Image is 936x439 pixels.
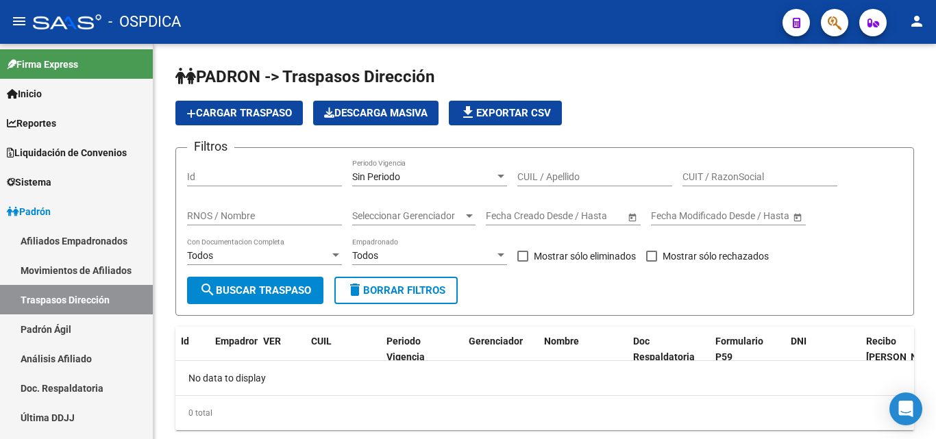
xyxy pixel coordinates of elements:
[7,175,51,190] span: Sistema
[199,284,311,297] span: Buscar Traspaso
[215,336,276,347] span: Empadronado
[628,327,710,387] datatable-header-cell: Doc Respaldatoria
[785,327,861,387] datatable-header-cell: DNI
[381,327,463,387] datatable-header-cell: Periodo Vigencia
[334,277,458,304] button: Borrar Filtros
[263,336,281,347] span: VER
[791,336,806,347] span: DNI
[7,204,51,219] span: Padrón
[534,248,636,264] span: Mostrar sólo eliminados
[258,327,306,387] datatable-header-cell: VER
[199,281,216,298] mat-icon: search
[460,107,551,119] span: Exportar CSV
[187,250,213,261] span: Todos
[352,210,463,222] span: Seleccionar Gerenciador
[663,248,769,264] span: Mostrar sólo rechazados
[386,336,425,362] span: Periodo Vigencia
[449,101,562,125] button: Exportar CSV
[175,67,434,86] span: PADRON -> Traspasos Dirección
[651,210,701,222] input: Fecha inicio
[7,57,78,72] span: Firma Express
[210,327,258,387] datatable-header-cell: Empadronado
[469,336,523,347] span: Gerenciador
[909,13,925,29] mat-icon: person
[313,101,439,125] button: Descarga Masiva
[186,107,292,119] span: Cargar Traspaso
[175,327,210,387] datatable-header-cell: Id
[790,210,804,224] button: Open calendar
[306,327,381,387] datatable-header-cell: CUIL
[486,210,536,222] input: Fecha inicio
[463,327,539,387] datatable-header-cell: Gerenciador
[175,361,914,395] div: No data to display
[7,116,56,131] span: Reportes
[187,137,234,156] h3: Filtros
[187,277,323,304] button: Buscar Traspaso
[539,327,628,387] datatable-header-cell: Nombre
[715,336,763,362] span: Formulario P59
[108,7,181,37] span: - OSPDICA
[347,284,445,297] span: Borrar Filtros
[633,336,695,362] span: Doc Respaldatoria
[889,392,922,425] div: Open Intercom Messenger
[352,171,400,182] span: Sin Periodo
[713,210,780,222] input: Fecha fin
[313,101,439,125] app-download-masive: Descarga masiva de comprobantes (adjuntos)
[547,210,615,222] input: Fecha fin
[861,327,936,387] datatable-header-cell: Recibo de Sueldo
[544,336,579,347] span: Nombre
[7,145,127,160] span: Liquidación de Convenios
[11,13,27,29] mat-icon: menu
[625,210,639,224] button: Open calendar
[710,327,785,387] datatable-header-cell: Formulario P59
[7,86,42,101] span: Inicio
[324,107,428,119] span: Descarga Masiva
[311,336,332,347] span: CUIL
[352,250,378,261] span: Todos
[175,396,914,430] div: 0 total
[181,336,189,347] span: Id
[460,104,476,121] mat-icon: file_download
[175,101,303,125] button: Cargar Traspaso
[347,281,363,298] mat-icon: delete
